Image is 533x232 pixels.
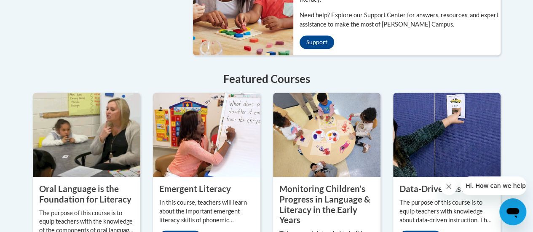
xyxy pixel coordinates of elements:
p: In this course, teachers will learn about the important emergent literacy skills of phonemic awar... [159,198,254,224]
a: Support [300,35,334,49]
property: Emergent Literacy [159,183,231,193]
p: The purpose of this course is to equip teachers with knowledge about data-driven instruction. The... [399,198,494,224]
img: Monitoring Children’s Progress in Language & Literacy in the Early Years [273,93,380,177]
iframe: Button to launch messaging window [499,198,526,225]
span: Hi. How can we help? [5,6,68,13]
img: Data-Driven Instruction [393,93,501,177]
iframe: Message from company [461,176,526,195]
property: Oral Language is the Foundation for Literacy [39,183,131,204]
property: Monitoring Children’s Progress in Language & Literacy in the Early Years [279,183,370,224]
iframe: Close message [440,178,457,195]
p: Need help? Explore our Support Center for answers, resources, and expert assistance to make the m... [300,11,501,29]
img: Emergent Literacy [153,93,260,177]
h4: Featured Courses [33,70,501,87]
img: Oral Language is the Foundation for Literacy [33,93,140,177]
property: Data-Driven Instruction [399,183,493,193]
